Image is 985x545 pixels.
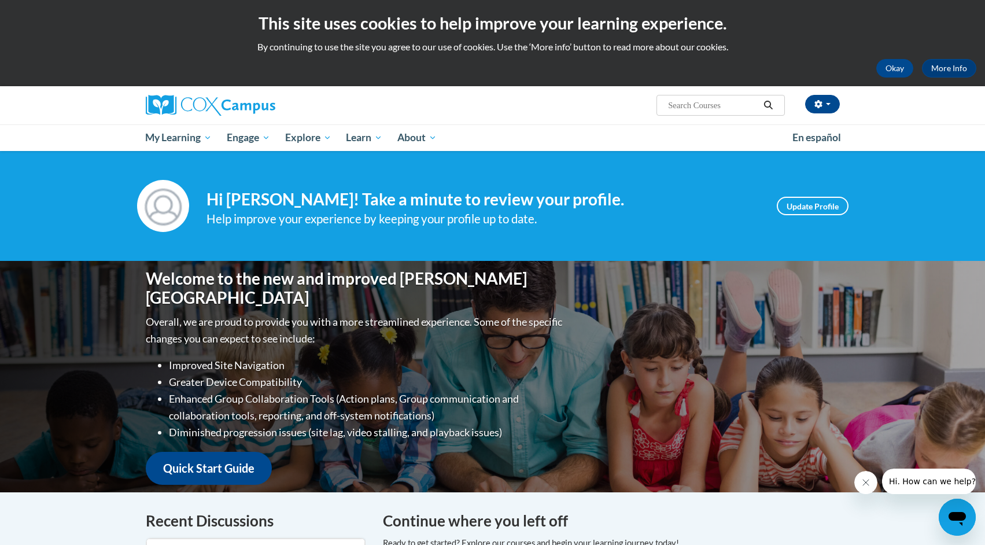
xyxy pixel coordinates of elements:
[169,374,565,391] li: Greater Device Compatibility
[146,452,272,485] a: Quick Start Guide
[278,124,339,151] a: Explore
[206,190,759,209] h4: Hi [PERSON_NAME]! Take a minute to review your profile.
[137,180,189,232] img: Profile Image
[9,12,976,35] h2: This site uses cookies to help improve your learning experience.
[128,124,857,151] div: Main menu
[785,126,848,150] a: En español
[792,131,841,143] span: En español
[383,510,840,532] h4: Continue where you left off
[667,98,759,112] input: Search Courses
[146,269,565,308] h1: Welcome to the new and improved [PERSON_NAME][GEOGRAPHIC_DATA]
[390,124,444,151] a: About
[285,131,331,145] span: Explore
[805,95,840,113] button: Account Settings
[876,59,913,78] button: Okay
[346,131,382,145] span: Learn
[206,209,759,229] div: Help improve your experience by keeping your profile up to date.
[939,499,976,536] iframe: Button to launch messaging window
[759,98,777,112] button: Search
[219,124,278,151] a: Engage
[145,131,212,145] span: My Learning
[338,124,390,151] a: Learn
[138,124,220,151] a: My Learning
[146,510,366,532] h4: Recent Discussions
[777,197,848,215] a: Update Profile
[227,131,270,145] span: Engage
[169,357,565,374] li: Improved Site Navigation
[882,469,976,494] iframe: Message from company
[146,95,366,116] a: Cox Campus
[146,314,565,347] p: Overall, we are proud to provide you with a more streamlined experience. Some of the specific cha...
[854,471,877,494] iframe: Close message
[397,131,437,145] span: About
[169,391,565,424] li: Enhanced Group Collaboration Tools (Action plans, Group communication and collaboration tools, re...
[922,59,976,78] a: More Info
[9,40,976,53] p: By continuing to use the site you agree to our use of cookies. Use the ‘More info’ button to read...
[169,424,565,441] li: Diminished progression issues (site lag, video stalling, and playback issues)
[146,95,275,116] img: Cox Campus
